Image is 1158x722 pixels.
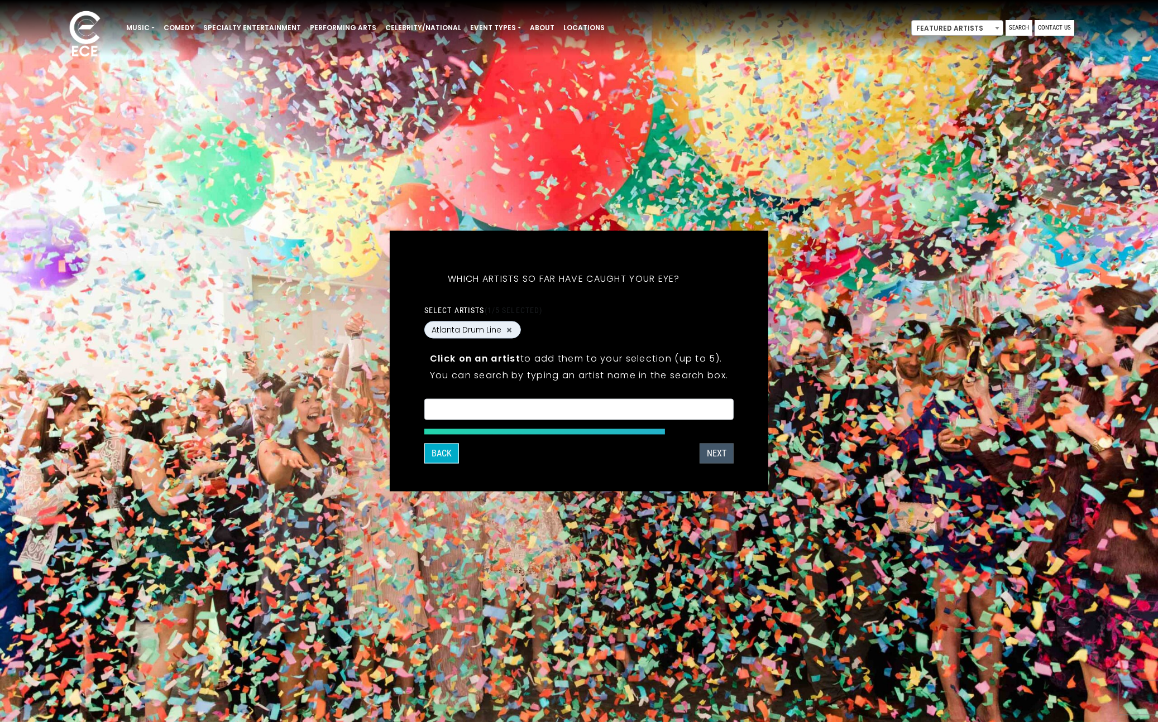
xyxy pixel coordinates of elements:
[432,324,501,336] span: Atlanta Drum Line
[1006,20,1032,36] a: Search
[57,8,113,62] img: ece_new_logo_whitev2-1.png
[911,20,1003,36] span: Featured Artists
[424,305,542,315] label: Select artists
[505,325,514,335] button: Remove Atlanta Drum Line
[466,18,525,37] a: Event Types
[424,444,459,464] button: Back
[525,18,559,37] a: About
[305,18,381,37] a: Performing Arts
[199,18,305,37] a: Specialty Entertainment
[912,21,1003,36] span: Featured Artists
[559,18,609,37] a: Locations
[381,18,466,37] a: Celebrity/National
[159,18,199,37] a: Comedy
[430,368,728,382] p: You can search by typing an artist name in the search box.
[1035,20,1074,36] a: Contact Us
[430,352,728,365] p: to add them to your selection (up to 5).
[485,306,543,315] span: (1/5 selected)
[430,352,520,365] strong: Click on an artist
[424,259,704,299] h5: Which artists so far have caught your eye?
[700,444,734,464] button: Next
[122,18,159,37] a: Music
[432,406,726,416] textarea: Search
